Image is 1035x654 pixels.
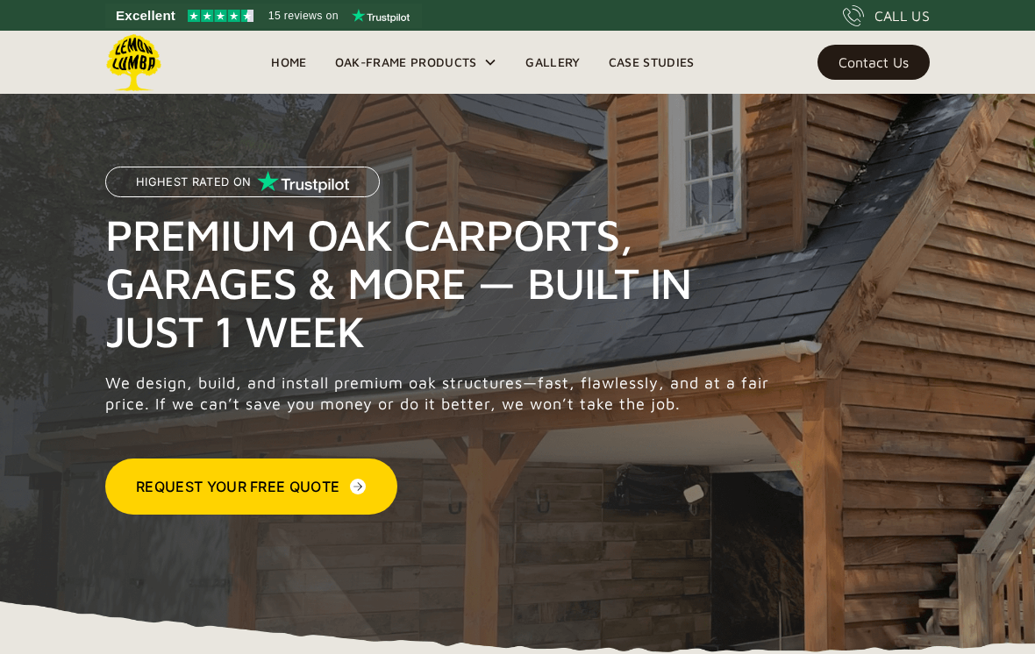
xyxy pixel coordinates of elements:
[105,373,779,415] p: We design, build, and install premium oak structures—fast, flawlessly, and at a fair price. If we...
[352,9,410,23] img: Trustpilot logo
[105,210,779,355] h1: Premium Oak Carports, Garages & More — Built in Just 1 Week
[105,4,422,28] a: See Lemon Lumba reviews on Trustpilot
[257,49,320,75] a: Home
[136,176,251,188] p: Highest Rated on
[511,49,594,75] a: Gallery
[268,5,339,26] span: 15 reviews on
[188,10,253,22] img: Trustpilot 4.5 stars
[105,459,397,515] a: Request Your Free Quote
[817,45,930,80] a: Contact Us
[105,167,380,210] a: Highest Rated on
[839,56,909,68] div: Contact Us
[321,31,512,94] div: Oak-Frame Products
[136,476,339,497] div: Request Your Free Quote
[116,5,175,26] span: Excellent
[335,52,477,73] div: Oak-Frame Products
[843,5,930,26] a: CALL US
[874,5,930,26] div: CALL US
[595,49,709,75] a: Case Studies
